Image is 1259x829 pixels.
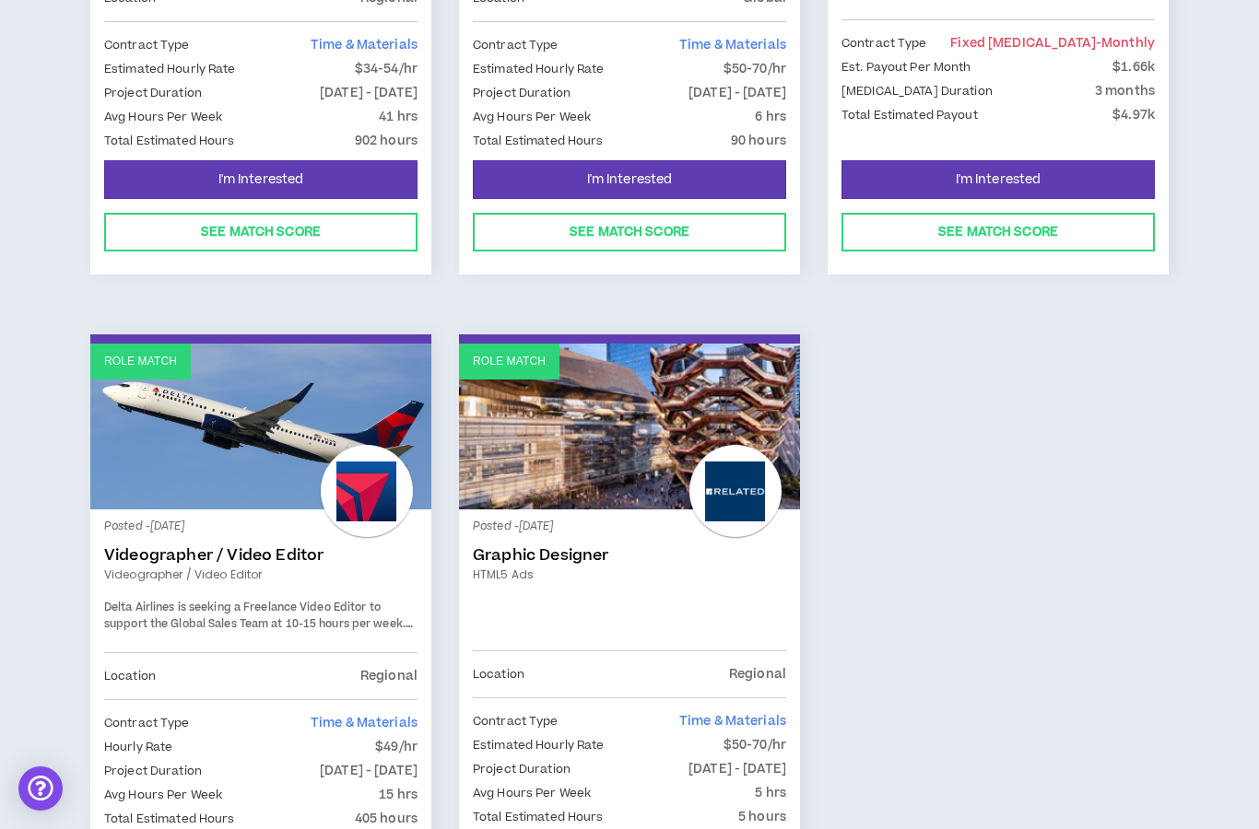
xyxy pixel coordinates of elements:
p: Project Duration [104,83,202,103]
p: Total Estimated Hours [104,809,235,829]
a: Role Match [459,344,800,509]
p: Regional [360,666,418,686]
p: Estimated Hourly Rate [104,59,236,79]
p: Estimated Hourly Rate [473,59,605,79]
button: See Match Score [841,213,1155,251]
p: Contract Type [473,35,559,55]
span: Time & Materials [311,36,418,54]
p: 15 hrs [379,785,418,805]
p: Project Duration [104,761,202,781]
button: See Match Score [473,213,786,251]
p: Contract Type [841,33,927,53]
p: [DATE] - [DATE] [320,761,418,781]
p: [DATE] - [DATE] [320,83,418,103]
p: Total Estimated Payout [841,105,978,125]
p: $1.66k [1112,57,1155,77]
p: 6 hrs [755,107,786,127]
button: I'm Interested [473,160,786,199]
p: 41 hrs [379,107,418,127]
p: Total Estimated Hours [104,131,235,151]
a: Videographer / Video Editor [104,546,418,565]
p: [MEDICAL_DATA] Duration [841,81,993,101]
p: [DATE] - [DATE] [688,83,786,103]
p: Project Duration [473,759,571,779]
p: Posted - [DATE] [104,519,418,535]
p: Regional [729,664,786,684]
p: 5 hrs [755,783,786,803]
a: Graphic Designer [473,546,786,565]
span: Time & Materials [679,36,786,54]
p: $4.97k [1112,105,1155,125]
span: I'm Interested [587,171,673,189]
p: Hourly Rate [104,737,172,757]
button: I'm Interested [104,160,418,199]
p: Estimated Hourly Rate [473,735,605,755]
p: Total Estimated Hours [473,807,604,827]
p: Contract Type [473,711,559,731]
p: Role Match [104,353,177,370]
span: Delta Airlines is seeking a Freelance Video Editor to support the Global Sales Team at 10-15 hour... [104,600,406,632]
p: Location [473,664,524,684]
p: Contract Type [104,35,190,55]
p: 902 hours [355,131,418,151]
button: I'm Interested [841,160,1155,199]
p: $50-70/hr [724,735,786,755]
span: Time & Materials [679,712,786,730]
p: Avg Hours Per Week [473,783,591,803]
p: $49/hr [375,737,418,757]
p: Total Estimated Hours [473,131,604,151]
p: 5 hours [738,807,786,827]
p: Location [104,666,156,686]
p: Avg Hours Per Week [104,785,222,805]
a: HTML5 Ads [473,566,786,583]
p: Avg Hours Per Week [104,107,222,127]
p: Role Match [473,353,546,370]
p: Posted - [DATE] [473,519,786,535]
p: 3 months [1095,81,1155,101]
p: Project Duration [473,83,571,103]
span: Fixed [MEDICAL_DATA] [950,34,1155,53]
span: - monthly [1096,34,1155,53]
p: 405 hours [355,809,418,829]
p: Avg Hours Per Week [473,107,591,127]
p: Est. Payout Per Month [841,57,971,77]
span: Time & Materials [311,714,418,732]
p: $34-54/hr [355,59,418,79]
p: 90 hours [731,131,786,151]
div: Open Intercom Messenger [18,766,63,811]
button: See Match Score [104,213,418,251]
a: Videographer / Video Editor [104,566,418,583]
p: $50-70/hr [724,59,786,79]
span: I'm Interested [956,171,1041,189]
p: [DATE] - [DATE] [688,759,786,779]
a: Role Match [90,344,431,509]
p: Contract Type [104,713,190,733]
span: I'm Interested [218,171,304,189]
